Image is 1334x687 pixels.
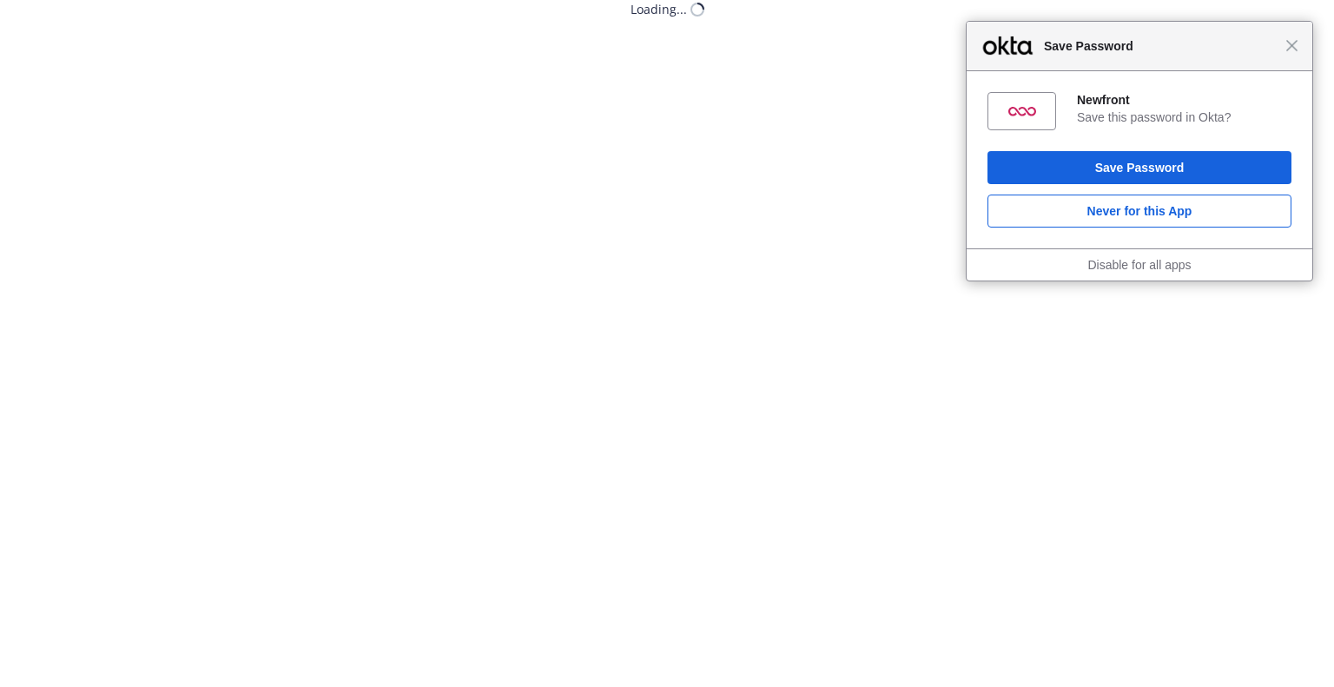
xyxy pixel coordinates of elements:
[987,151,1291,184] button: Save Password
[1285,39,1298,52] span: Close
[987,195,1291,228] button: Never for this App
[1077,92,1291,108] div: Newfront
[1077,109,1291,125] div: Save this password in Okta?
[1087,258,1191,272] a: Disable for all apps
[1035,36,1285,56] span: Save Password
[1008,97,1036,125] img: +B+vgzAAAABklEQVQDAAQbn1C0wXeJAAAAAElFTkSuQmCC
